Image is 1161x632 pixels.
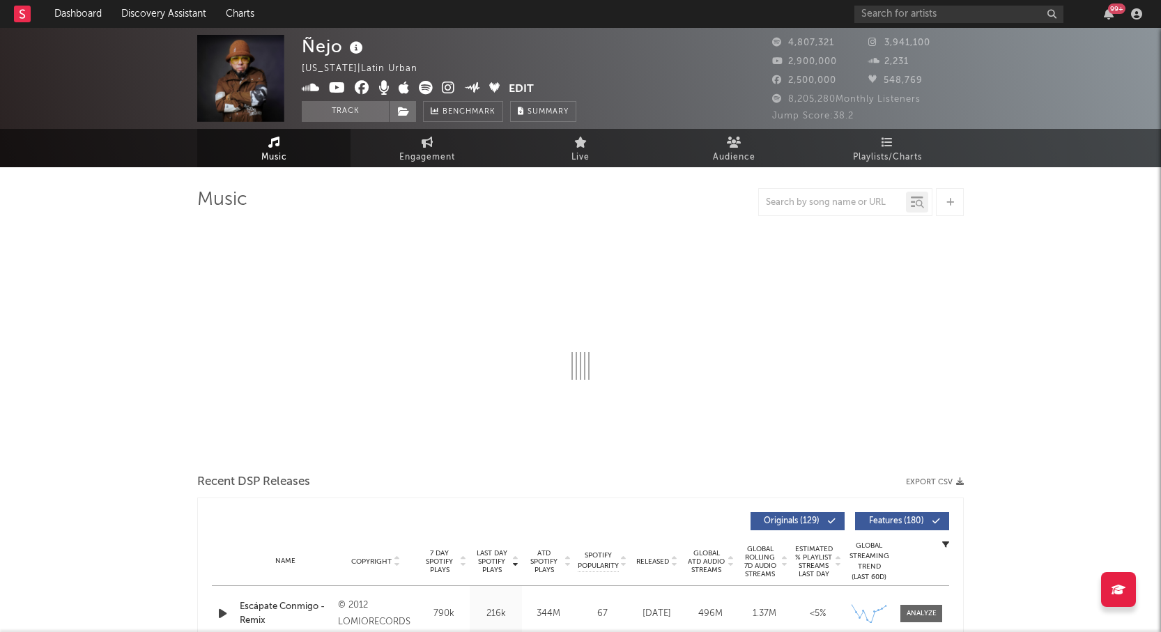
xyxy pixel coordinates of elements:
button: Track [302,101,389,122]
button: Originals(129) [751,512,845,530]
button: Export CSV [906,478,964,486]
span: Copyright [351,557,392,566]
div: [US_STATE] | Latin Urban [302,61,433,77]
a: Music [197,129,351,167]
span: Last Day Spotify Plays [473,549,510,574]
span: Estimated % Playlist Streams Last Day [794,545,833,578]
button: Summary [510,101,576,122]
span: Playlists/Charts [853,149,922,166]
a: Benchmark [423,101,503,122]
button: Features(180) [855,512,949,530]
div: Ñejo [302,35,367,58]
span: Spotify Popularity [578,550,619,571]
div: 67 [578,607,626,621]
div: © 2012 LOMIORECORDS [338,597,414,631]
a: Escápate Conmigo - Remix [240,600,331,627]
input: Search for artists [854,6,1063,23]
span: Benchmark [443,104,495,121]
div: 790k [421,607,466,621]
span: 548,769 [868,76,923,85]
span: Jump Score: 38.2 [772,111,854,121]
div: <5% [794,607,841,621]
span: Originals ( 129 ) [760,517,824,525]
div: 1.37M [741,607,787,621]
a: Live [504,129,657,167]
span: 3,941,100 [868,38,930,47]
div: [DATE] [633,607,680,621]
div: 216k [473,607,518,621]
button: Edit [509,81,534,98]
span: 2,900,000 [772,57,837,66]
a: Audience [657,129,810,167]
div: Global Streaming Trend (Last 60D) [848,541,890,583]
span: ATD Spotify Plays [525,549,562,574]
button: 99+ [1104,8,1114,20]
span: Recent DSP Releases [197,474,310,491]
span: Music [261,149,287,166]
input: Search by song name or URL [759,197,906,208]
span: 2,231 [868,57,909,66]
span: Audience [713,149,755,166]
a: Playlists/Charts [810,129,964,167]
span: 8,205,280 Monthly Listeners [772,95,921,104]
span: Engagement [399,149,455,166]
span: Features ( 180 ) [864,517,928,525]
span: 2,500,000 [772,76,836,85]
span: 4,807,321 [772,38,834,47]
span: Global Rolling 7D Audio Streams [741,545,779,578]
div: 344M [525,607,571,621]
a: Engagement [351,129,504,167]
div: 99 + [1108,3,1125,14]
span: Live [571,149,590,166]
span: Released [636,557,669,566]
span: Summary [528,108,569,116]
div: 496M [687,607,734,621]
span: 7 Day Spotify Plays [421,549,458,574]
span: Global ATD Audio Streams [687,549,725,574]
div: Name [240,556,331,567]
